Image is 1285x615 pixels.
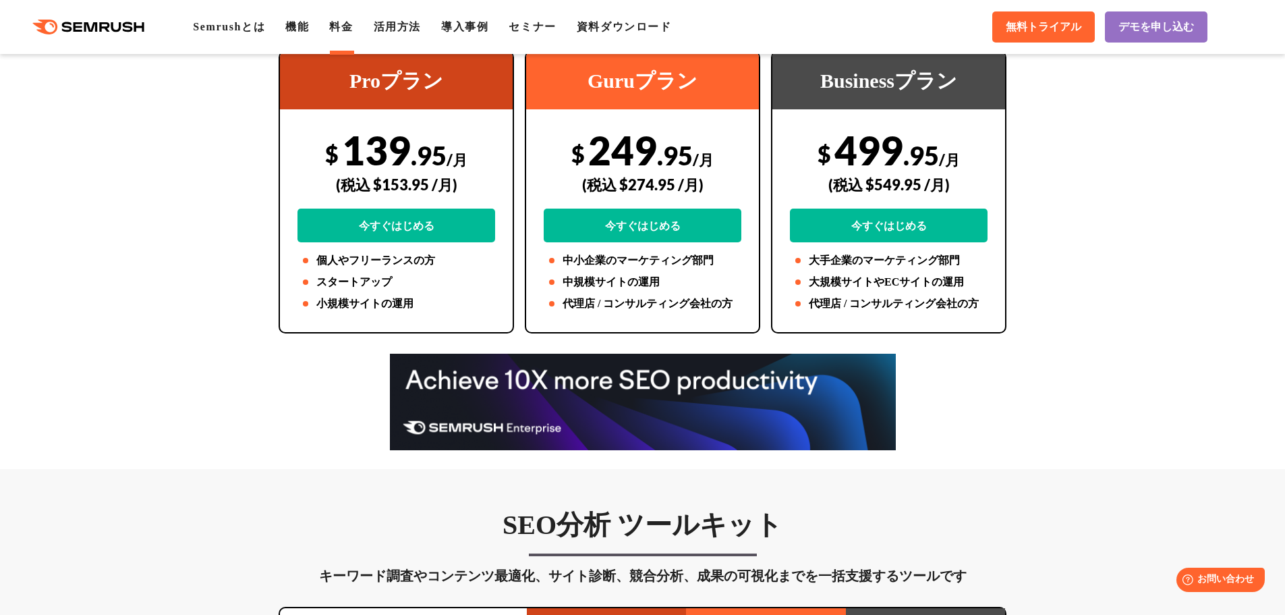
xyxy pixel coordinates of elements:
div: キーワード調査やコンテンツ最適化、サイト診断、競合分析、成果の可視化までを一括支援するツールです [279,565,1006,587]
li: 中規模サイトの運用 [544,274,741,290]
div: (税込 $153.95 /月) [297,161,495,209]
a: セミナー [509,21,556,32]
span: /月 [939,151,960,169]
li: 中小企業のマーケティング部門 [544,252,741,269]
a: 導入事例 [441,21,488,32]
a: 活用方法 [374,21,421,32]
span: /月 [447,151,467,169]
a: 資料ダウンロード [577,21,672,32]
span: .95 [903,140,939,171]
div: Guruプラン [526,52,759,109]
li: 個人やフリーランスの方 [297,252,495,269]
li: 代理店 / コンサルティング会社の方 [790,296,988,312]
a: 今すぐはじめる [297,209,495,242]
span: $ [818,140,831,167]
div: 499 [790,126,988,242]
span: .95 [657,140,693,171]
span: $ [571,140,585,167]
div: Businessプラン [772,52,1005,109]
span: $ [325,140,339,167]
span: .95 [411,140,447,171]
a: 無料トライアル [992,11,1095,43]
li: 代理店 / コンサルティング会社の方 [544,296,741,312]
a: 今すぐはじめる [544,209,741,242]
span: デモを申し込む [1118,20,1194,34]
div: Proプラン [280,52,513,109]
li: 大規模サイトやECサイトの運用 [790,274,988,290]
li: スタートアップ [297,274,495,290]
a: デモを申し込む [1105,11,1207,43]
iframe: Help widget launcher [1165,562,1270,600]
div: 139 [297,126,495,242]
div: (税込 $549.95 /月) [790,161,988,209]
h3: SEO分析 ツールキット [279,508,1006,542]
a: 料金 [329,21,353,32]
div: (税込 $274.95 /月) [544,161,741,209]
li: 大手企業のマーケティング部門 [790,252,988,269]
span: 無料トライアル [1006,20,1081,34]
li: 小規模サイトの運用 [297,296,495,312]
a: Semrushとは [193,21,265,32]
span: /月 [693,151,714,169]
div: 249 [544,126,741,242]
a: 今すぐはじめる [790,209,988,242]
a: 機能 [285,21,309,32]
